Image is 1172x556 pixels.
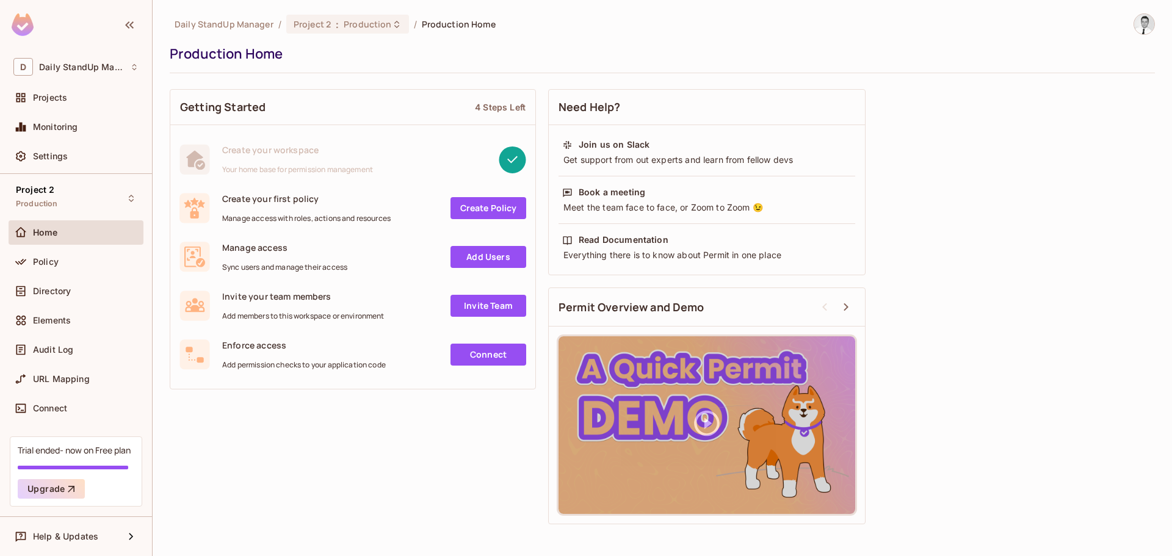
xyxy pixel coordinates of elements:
[33,122,78,132] span: Monitoring
[559,300,704,315] span: Permit Overview and Demo
[33,532,98,541] span: Help & Updates
[450,197,526,219] a: Create Policy
[562,154,852,166] div: Get support from out experts and learn from fellow devs
[33,151,68,161] span: Settings
[559,99,621,115] span: Need Help?
[16,185,54,195] span: Project 2
[222,291,385,302] span: Invite your team members
[33,345,73,355] span: Audit Log
[475,101,526,113] div: 4 Steps Left
[222,144,373,156] span: Create your workspace
[33,374,90,384] span: URL Mapping
[222,360,386,370] span: Add permission checks to your application code
[278,18,281,30] li: /
[33,228,58,237] span: Home
[222,311,385,321] span: Add members to this workspace or environment
[450,246,526,268] a: Add Users
[13,58,33,76] span: D
[222,214,391,223] span: Manage access with roles, actions and resources
[222,193,391,204] span: Create your first policy
[12,13,34,36] img: SReyMgAAAABJRU5ErkJggg==
[562,201,852,214] div: Meet the team face to face, or Zoom to Zoom 😉
[579,139,649,151] div: Join us on Slack
[33,286,71,296] span: Directory
[180,99,266,115] span: Getting Started
[222,165,373,175] span: Your home base for permission management
[18,444,131,456] div: Trial ended- now on Free plan
[33,93,67,103] span: Projects
[222,242,347,253] span: Manage access
[562,249,852,261] div: Everything there is to know about Permit in one place
[170,45,1149,63] div: Production Home
[344,18,391,30] span: Production
[16,199,58,209] span: Production
[39,62,124,72] span: Workspace: Daily StandUp Manager
[33,316,71,325] span: Elements
[335,20,339,29] span: :
[294,18,331,30] span: Project 2
[33,403,67,413] span: Connect
[422,18,496,30] span: Production Home
[1134,14,1154,34] img: Goran Jovanovic
[450,344,526,366] a: Connect
[414,18,417,30] li: /
[18,479,85,499] button: Upgrade
[222,262,347,272] span: Sync users and manage their access
[579,234,668,246] div: Read Documentation
[579,186,645,198] div: Book a meeting
[222,339,386,351] span: Enforce access
[450,295,526,317] a: Invite Team
[33,257,59,267] span: Policy
[175,18,273,30] span: the active workspace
